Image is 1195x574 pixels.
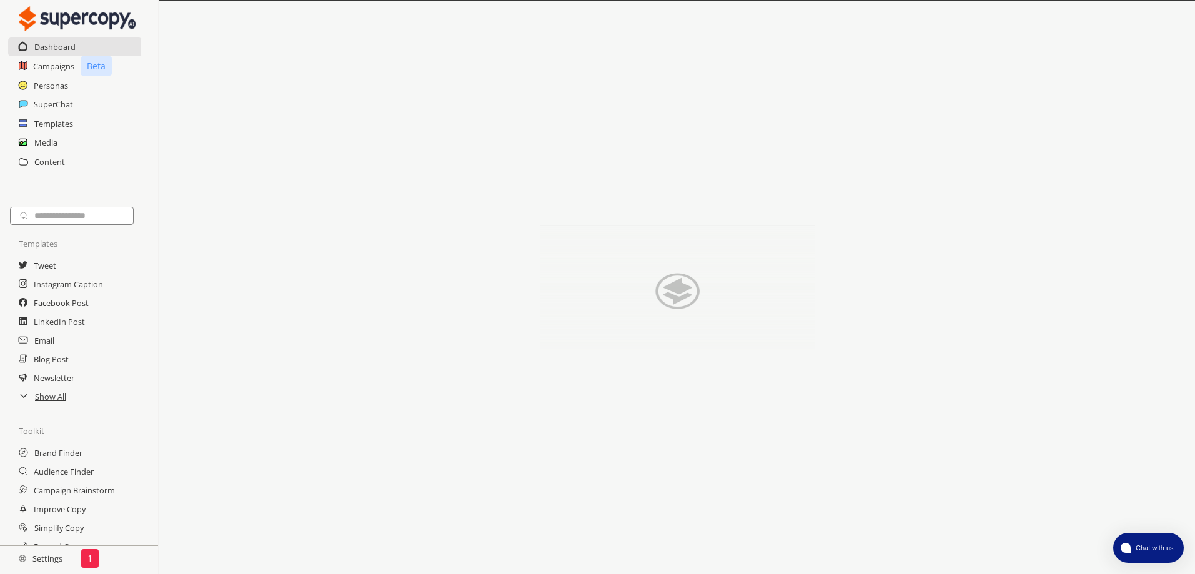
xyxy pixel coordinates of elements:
a: Dashboard [34,37,76,56]
img: Close [540,225,815,350]
div: v 4.0.25 [35,20,61,30]
a: Improve Copy [34,500,86,518]
a: Instagram Caption [34,275,103,294]
div: Mots-clés [156,74,191,82]
div: Domaine [64,74,96,82]
a: Audience Finder [34,462,94,481]
a: LinkedIn Post [34,312,85,331]
a: Blog Post [34,350,69,369]
p: Beta [81,56,112,76]
img: Close [19,6,136,31]
a: Personas [34,76,68,95]
a: Brand Finder [34,443,82,462]
a: Simplify Copy [34,518,84,537]
p: 1 [87,553,92,563]
a: Newsletter [34,369,74,387]
a: SuperChat [34,95,73,114]
div: Domaine: [URL] [32,32,92,42]
button: atlas-launcher [1113,533,1184,563]
a: Tweet [34,256,56,275]
a: Campaign Brainstorm [34,481,115,500]
a: Templates [34,114,73,133]
img: tab_keywords_by_traffic_grey.svg [142,72,152,82]
a: Facebook Post [34,294,89,312]
a: Expand Copy [34,537,82,556]
img: logo_orange.svg [20,20,30,30]
img: tab_domain_overview_orange.svg [51,72,61,82]
a: Show All [35,387,66,406]
img: website_grey.svg [20,32,30,42]
a: Campaigns [33,57,74,76]
a: Media [34,133,57,152]
span: Chat with us [1131,543,1176,553]
a: Content [34,152,65,171]
img: Close [19,555,26,562]
a: Email [34,331,54,350]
